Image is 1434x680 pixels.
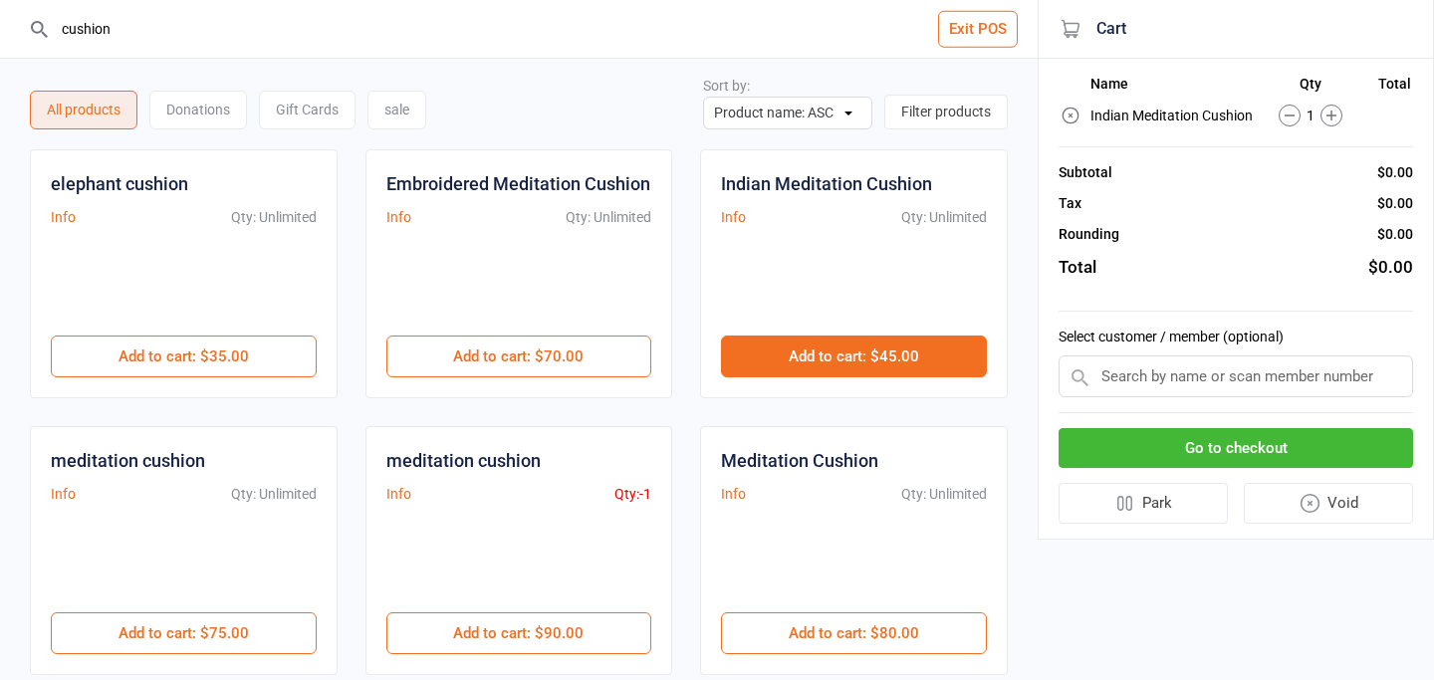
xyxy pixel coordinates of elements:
div: elephant cushion [51,170,188,197]
div: $0.00 [1377,193,1413,214]
div: Total [1059,255,1096,281]
div: Donations [149,91,247,129]
div: All products [30,91,137,129]
div: Meditation Cushion [721,447,878,474]
div: Qty: Unlimited [901,484,987,505]
div: Qty: Unlimited [901,207,987,228]
button: Add to cart: $35.00 [51,336,317,377]
td: Indian Meditation Cushion [1090,102,1257,129]
button: Void [1244,483,1414,524]
button: Info [386,207,411,228]
div: Rounding [1059,224,1119,245]
th: Total [1365,76,1411,100]
button: Info [386,484,411,505]
div: Qty: Unlimited [231,207,317,228]
div: Qty: Unlimited [231,484,317,505]
div: Embroidered Meditation Cushion [386,170,650,197]
button: Add to cart: $90.00 [386,612,652,654]
button: Park [1059,483,1228,524]
input: Search by name or scan member number [1059,355,1413,397]
label: Select customer / member (optional) [1059,327,1413,347]
button: Add to cart: $70.00 [386,336,652,377]
th: Name [1090,76,1257,100]
div: $0.00 [1377,224,1413,245]
button: Go to checkout [1059,428,1413,469]
button: Info [51,484,76,505]
div: Gift Cards [259,91,356,129]
div: meditation cushion [386,447,541,474]
div: Indian Meditation Cushion [721,170,932,197]
div: Tax [1059,193,1081,214]
button: Add to cart: $45.00 [721,336,987,377]
button: Info [721,484,746,505]
div: $0.00 [1377,162,1413,183]
div: Subtotal [1059,162,1112,183]
div: meditation cushion [51,447,205,474]
button: Add to cart: $80.00 [721,612,987,654]
button: Info [51,207,76,228]
div: $0.00 [1368,255,1413,281]
button: Filter products [884,95,1008,129]
button: Exit POS [938,11,1018,48]
th: Qty [1259,76,1364,100]
div: Qty: -1 [614,484,651,505]
button: Info [721,207,746,228]
div: Qty: Unlimited [566,207,651,228]
label: Sort by: [703,78,750,94]
button: Add to cart: $75.00 [51,612,317,654]
div: 1 [1259,105,1364,126]
div: sale [367,91,426,129]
